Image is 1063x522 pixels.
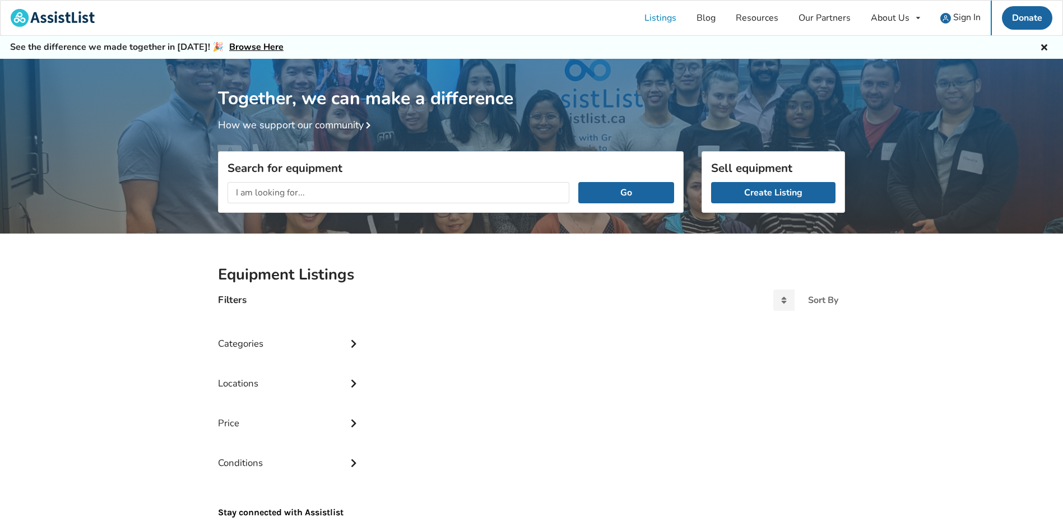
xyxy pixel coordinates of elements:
[218,475,361,519] p: Stay connected with Assistlist
[218,265,845,285] h2: Equipment Listings
[218,59,845,110] h1: Together, we can make a difference
[1002,6,1052,30] a: Donate
[228,161,674,175] h3: Search for equipment
[634,1,686,35] a: Listings
[218,355,361,395] div: Locations
[218,293,247,306] h4: Filters
[808,296,838,305] div: Sort By
[10,41,284,53] h5: See the difference we made together in [DATE]! 🎉
[711,161,835,175] h3: Sell equipment
[218,395,361,435] div: Price
[711,182,835,203] a: Create Listing
[229,41,284,53] a: Browse Here
[940,13,951,24] img: user icon
[930,1,991,35] a: user icon Sign In
[218,435,361,474] div: Conditions
[11,9,95,27] img: assistlist-logo
[578,182,674,203] button: Go
[788,1,861,35] a: Our Partners
[218,118,375,132] a: How we support our community
[871,13,909,22] div: About Us
[228,182,569,203] input: I am looking for...
[726,1,788,35] a: Resources
[218,315,361,355] div: Categories
[686,1,726,35] a: Blog
[953,11,981,24] span: Sign In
